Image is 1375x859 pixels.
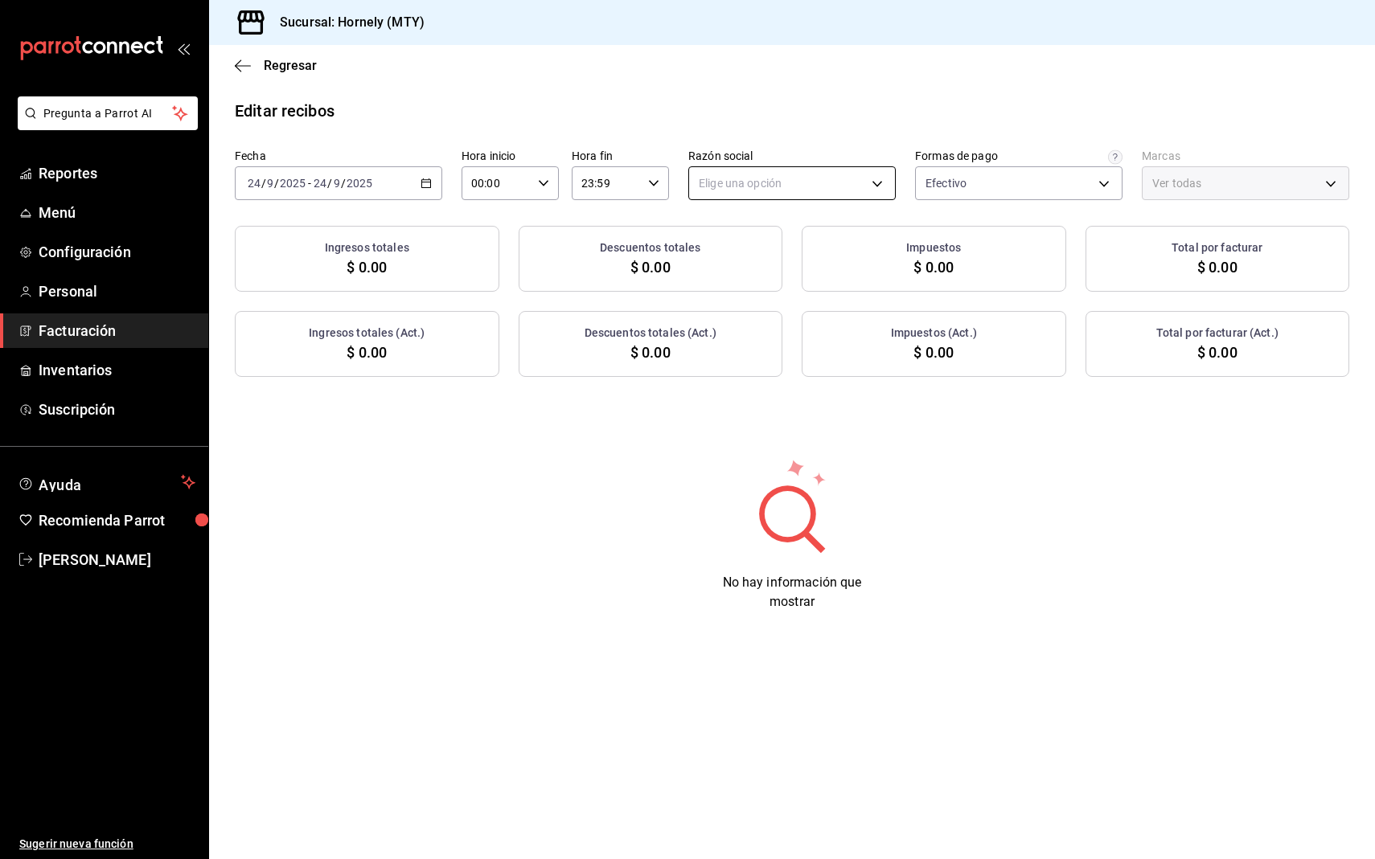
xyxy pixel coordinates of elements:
[39,202,195,223] span: Menú
[313,177,327,190] input: --
[11,117,198,133] a: Pregunta a Parrot AI
[1152,175,1201,191] span: Ver todas
[347,342,387,363] span: $ 0.00
[723,575,862,609] span: No hay información que mostrar
[177,42,190,55] button: open_drawer_menu
[1142,150,1349,162] label: Marcas
[235,58,317,73] button: Regresar
[688,150,896,162] label: Razón social
[1197,256,1237,278] span: $ 0.00
[585,325,716,342] h3: Descuentos totales (Act.)
[1172,239,1262,256] h3: Total por facturar
[39,241,195,263] span: Configuración
[341,177,346,190] span: /
[346,177,373,190] input: ----
[235,99,335,123] div: Editar recibos
[39,472,174,492] span: Ayuda
[926,175,967,191] span: Efectivo
[39,399,195,420] span: Suscripción
[39,359,195,381] span: Inventarios
[39,549,195,571] span: [PERSON_NAME]
[913,342,954,363] span: $ 0.00
[39,509,195,531] span: Recomienda Parrot
[266,177,274,190] input: --
[913,256,954,278] span: $ 0.00
[274,177,279,190] span: /
[325,239,409,256] h3: Ingresos totales
[309,325,425,342] h3: Ingresos totales (Act.)
[333,177,341,190] input: --
[39,280,195,302] span: Personal
[600,239,700,256] h3: Descuentos totales
[247,177,261,190] input: --
[572,150,669,162] label: Hora fin
[462,150,559,162] label: Hora inicio
[39,320,195,342] span: Facturación
[308,177,311,190] span: -
[688,166,896,200] div: Elige una opción
[264,58,317,73] span: Regresar
[39,162,195,184] span: Reportes
[1156,325,1279,342] h3: Total por facturar (Act.)
[1108,150,1123,165] svg: Solo se mostrarán las órdenes que fueron pagadas exclusivamente con las formas de pago selecciona...
[630,256,671,278] span: $ 0.00
[891,325,977,342] h3: Impuestos (Act.)
[1197,342,1237,363] span: $ 0.00
[347,256,387,278] span: $ 0.00
[18,96,198,130] button: Pregunta a Parrot AI
[43,105,173,122] span: Pregunta a Parrot AI
[261,177,266,190] span: /
[235,150,442,162] label: Fecha
[630,342,671,363] span: $ 0.00
[906,239,961,256] h3: Impuestos
[267,13,425,32] h3: Sucursal: Hornely (MTY)
[19,836,195,853] span: Sugerir nueva función
[327,177,332,190] span: /
[915,150,998,162] div: Formas de pago
[279,177,306,190] input: ----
